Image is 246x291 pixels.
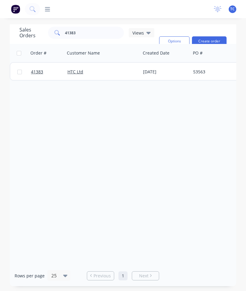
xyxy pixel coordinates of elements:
div: PO # [193,50,203,56]
iframe: Intercom live chat [225,270,240,285]
input: Search... [65,27,124,39]
button: Options [159,36,190,46]
a: Page 1 is your current page [118,271,128,280]
span: Previous [94,273,111,279]
div: Customer Name [67,50,100,56]
a: Next page [132,273,159,279]
div: Created Date [143,50,169,56]
img: Factory [11,5,20,14]
span: Rows per page [15,273,45,279]
div: Order # [30,50,46,56]
ul: Pagination [84,271,162,280]
a: Previous page [87,273,114,279]
button: Create order [192,36,227,46]
div: [DATE] [143,69,188,75]
h1: Sales Orders [19,27,43,38]
span: TC [230,6,235,12]
span: 41383 [31,69,43,75]
a: 41383 [31,63,67,81]
a: HTC Ltd [67,69,83,75]
span: Next [139,273,149,279]
span: Views [132,30,144,36]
